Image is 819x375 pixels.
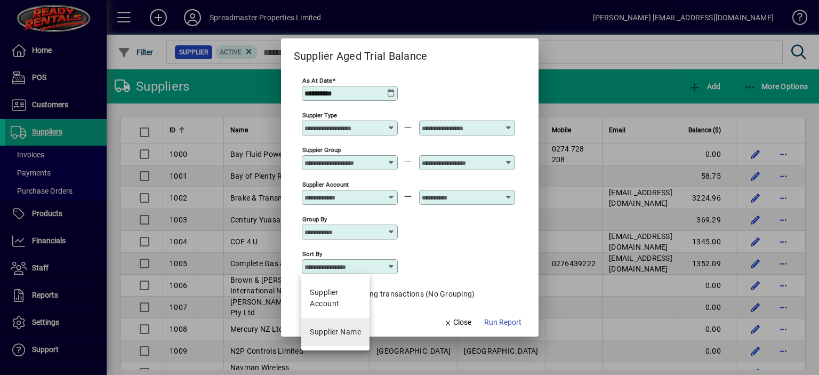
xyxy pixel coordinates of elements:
[302,77,332,84] mat-label: As at Date
[484,317,521,328] span: Run Report
[439,313,476,332] button: Close
[301,318,370,346] mat-option: Supplier Name
[310,287,361,309] span: Supplier Account
[281,38,440,65] h2: Supplier Aged Trial Balance
[444,317,471,328] span: Close
[310,326,361,338] div: Supplier Name
[302,250,322,258] mat-label: Sort by
[302,216,327,223] mat-label: Group by
[320,289,475,299] label: List outstanding transactions (No Grouping)
[480,313,526,332] button: Run Report
[302,111,337,119] mat-label: Suppier Type
[302,146,341,154] mat-label: Suppier Group
[302,181,349,188] mat-label: Supplier Account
